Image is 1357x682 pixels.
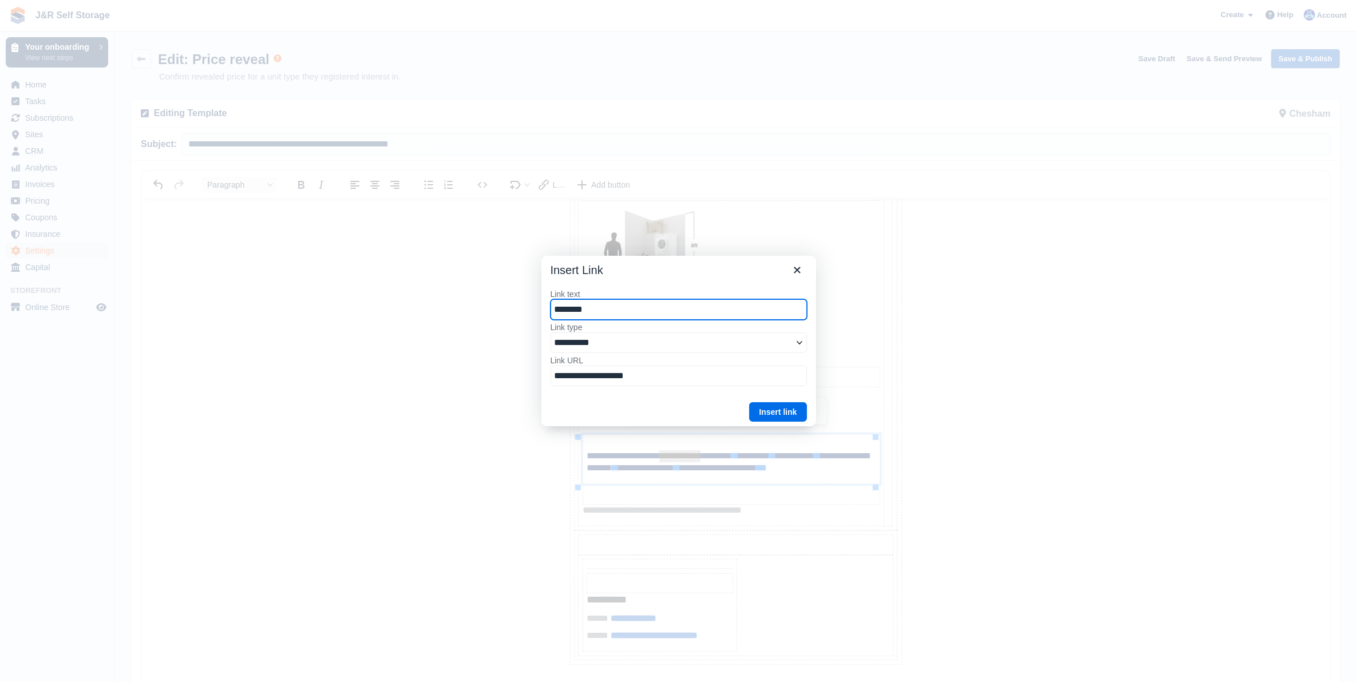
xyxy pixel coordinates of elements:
[551,355,807,366] label: Link URL
[749,402,806,422] button: Insert link
[788,260,807,280] button: Close
[551,322,807,332] label: Link type
[551,289,807,299] label: Link text
[551,263,603,277] h1: Insert Link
